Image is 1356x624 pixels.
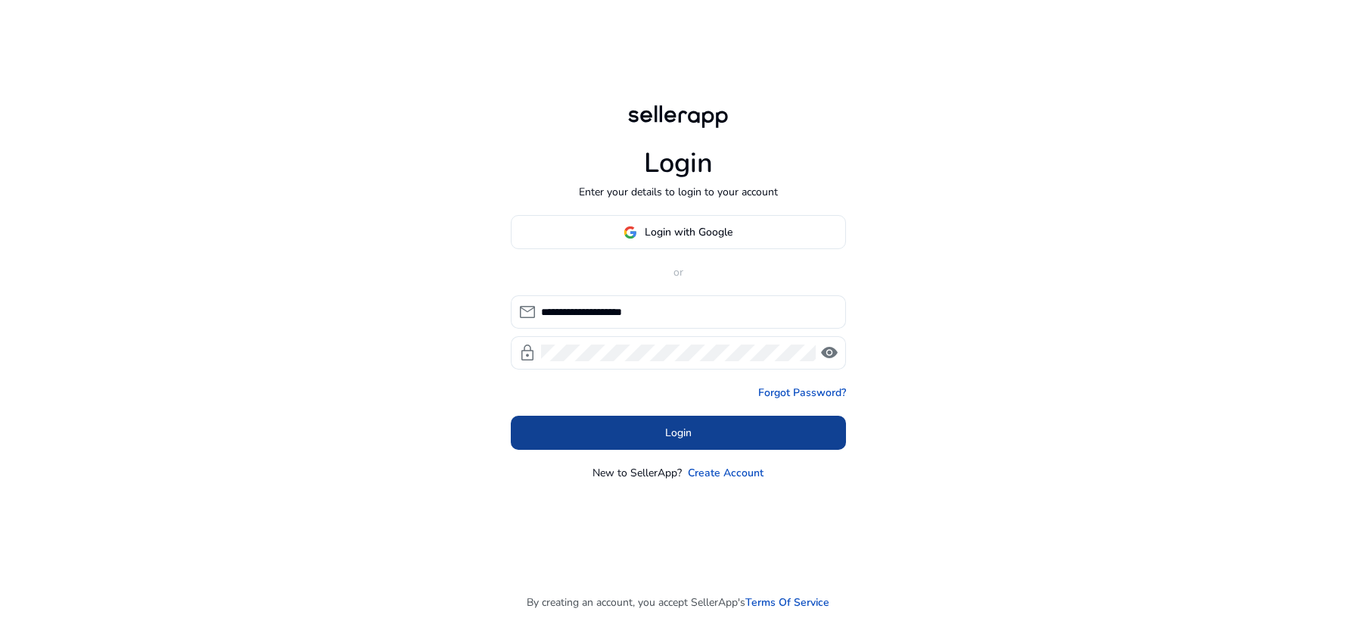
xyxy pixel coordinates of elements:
span: mail [518,303,536,321]
a: Forgot Password? [758,385,846,401]
span: Login [665,425,692,441]
h1: Login [644,147,713,179]
button: Login with Google [511,215,846,249]
span: visibility [820,344,838,362]
img: google-logo.svg [624,226,637,239]
p: New to SellerApp? [592,465,682,481]
p: Enter your details to login to your account [579,184,778,200]
a: Create Account [688,465,764,481]
p: or [511,264,846,280]
span: lock [518,344,536,362]
button: Login [511,416,846,450]
span: Login with Google [645,224,732,240]
a: Terms Of Service [745,594,829,610]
